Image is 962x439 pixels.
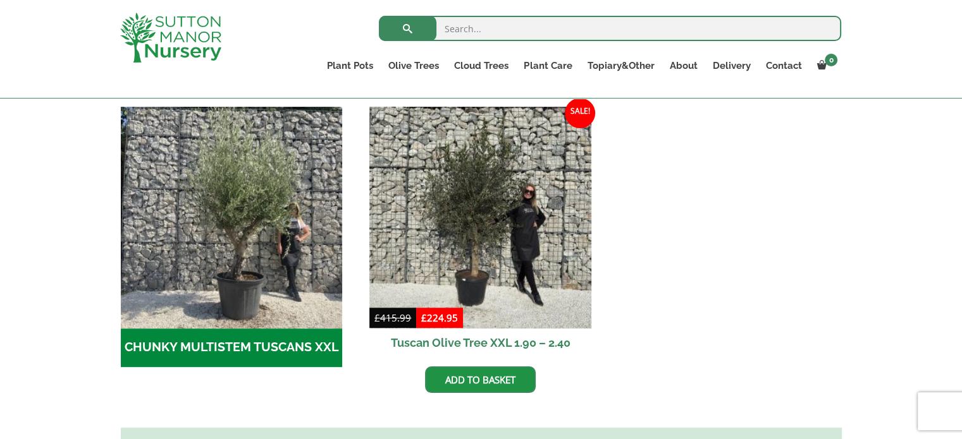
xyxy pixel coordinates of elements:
[121,107,343,328] img: CHUNKY MULTISTEM TUSCANS XXL
[374,311,380,324] span: £
[369,107,591,328] img: Tuscan Olive Tree XXL 1.90 - 2.40
[579,57,662,75] a: Topiary&Other
[421,311,458,324] bdi: 224.95
[421,311,427,324] span: £
[809,57,841,75] a: 0
[369,107,591,357] a: Sale! Tuscan Olive Tree XXL 1.90 – 2.40
[825,54,837,66] span: 0
[369,328,591,357] h2: Tuscan Olive Tree XXL 1.90 – 2.40
[374,311,411,324] bdi: 415.99
[120,13,221,63] img: logo
[121,107,343,367] a: Visit product category CHUNKY MULTISTEM TUSCANS XXL
[662,57,705,75] a: About
[381,57,447,75] a: Olive Trees
[447,57,516,75] a: Cloud Trees
[565,98,595,128] span: Sale!
[121,328,343,368] h2: CHUNKY MULTISTEM TUSCANS XXL
[758,57,809,75] a: Contact
[319,57,381,75] a: Plant Pots
[425,366,536,393] a: Add to basket: “Tuscan Olive Tree XXL 1.90 - 2.40”
[379,16,841,41] input: Search...
[705,57,758,75] a: Delivery
[516,57,579,75] a: Plant Care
